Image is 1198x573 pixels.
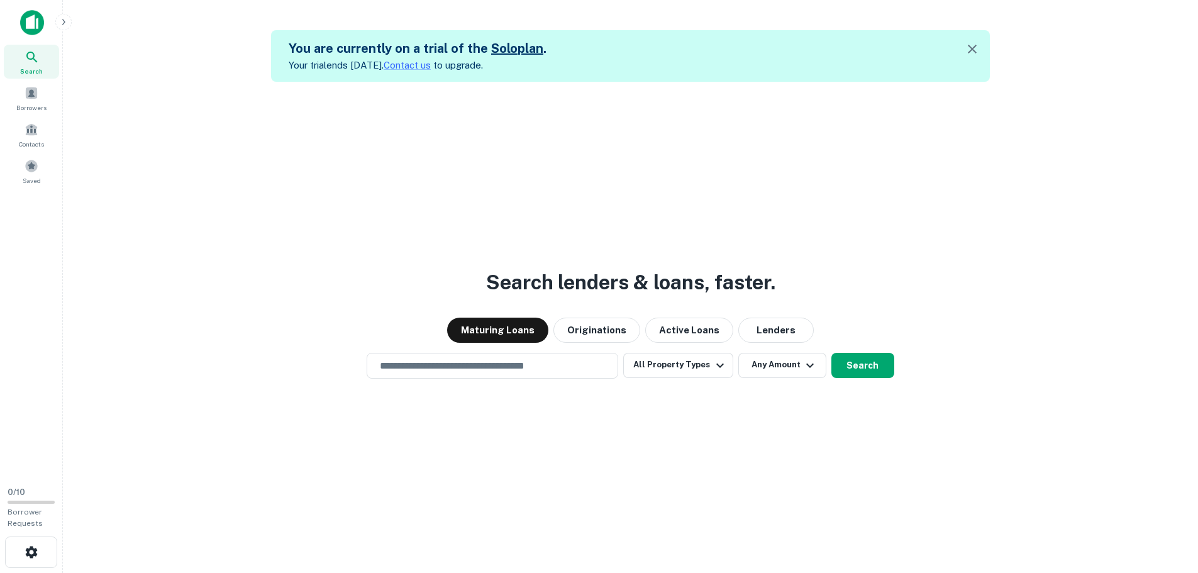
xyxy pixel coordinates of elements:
button: Lenders [738,318,814,343]
h5: You are currently on a trial of the . [289,39,546,58]
button: Originations [553,318,640,343]
a: Contact us [384,60,431,70]
button: Maturing Loans [447,318,548,343]
a: Borrowers [4,81,59,115]
span: Borrower Requests [8,508,43,528]
span: Search [20,66,43,76]
img: capitalize-icon.png [20,10,44,35]
iframe: Chat Widget [1135,472,1198,533]
button: Search [831,353,894,378]
a: Soloplan [491,41,543,56]
button: Active Loans [645,318,733,343]
span: Saved [23,175,41,186]
button: Any Amount [738,353,826,378]
a: Search [4,45,59,79]
span: 0 / 10 [8,487,25,497]
a: Saved [4,154,59,188]
span: Contacts [19,139,44,149]
p: Your trial ends [DATE]. to upgrade. [289,58,546,73]
a: Contacts [4,118,59,152]
span: Borrowers [16,103,47,113]
button: All Property Types [623,353,733,378]
h3: Search lenders & loans, faster. [486,267,775,298]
